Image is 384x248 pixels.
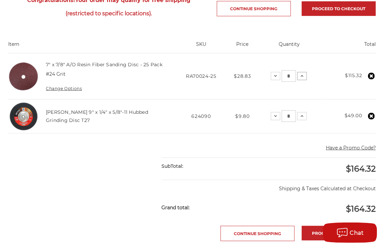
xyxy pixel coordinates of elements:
a: Change Options [46,86,82,91]
button: Chat [323,223,377,243]
div: SubTotal: [161,158,269,175]
span: $9.80 [235,113,250,119]
th: Item [8,41,175,53]
th: Quantity [257,41,321,53]
th: Price [228,41,257,53]
th: SKU [175,41,228,53]
strong: $49.00 [345,112,362,119]
a: Proceed to checkout [302,226,376,241]
span: RA70024-25 [186,73,216,79]
a: Proceed to checkout [302,1,376,16]
span: 624090 [191,113,211,119]
span: Chat [350,230,364,236]
p: Shipping & Taxes Calculated at Checkout [161,180,376,192]
strong: Grand total: [161,205,190,211]
button: Have a Promo Code? [326,144,376,152]
span: $28.83 [234,73,251,79]
span: $164.32 [346,164,376,174]
img: 7 inch aluminum oxide resin fiber disc [8,61,39,91]
input: Mercer 9" x 1/4" x 5/8"-11 Hubbed Grinding Disc T27 Quantity: [282,110,296,122]
span: $164.32 [346,204,376,214]
strong: $115.32 [345,72,362,78]
input: 7" x 7/8" A/O Resin Fiber Sanding Disc - 25 Pack Quantity: [282,70,296,82]
th: Total [321,41,376,53]
dd: #24 Grit [46,71,66,78]
a: [PERSON_NAME] 9" x 1/4" x 5/8"-11 Hubbed Grinding Disc T27 [46,109,148,123]
a: Continue Shopping [221,226,295,241]
a: 7" x 7/8" A/O Resin Fiber Sanding Disc - 25 Pack [46,61,162,68]
img: 9" x 1/4" x 5/8"-11 Hubbed Grinding Wheel [8,101,39,131]
a: Continue Shopping [217,1,291,16]
span: (restricted to specific locations). [8,7,210,20]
